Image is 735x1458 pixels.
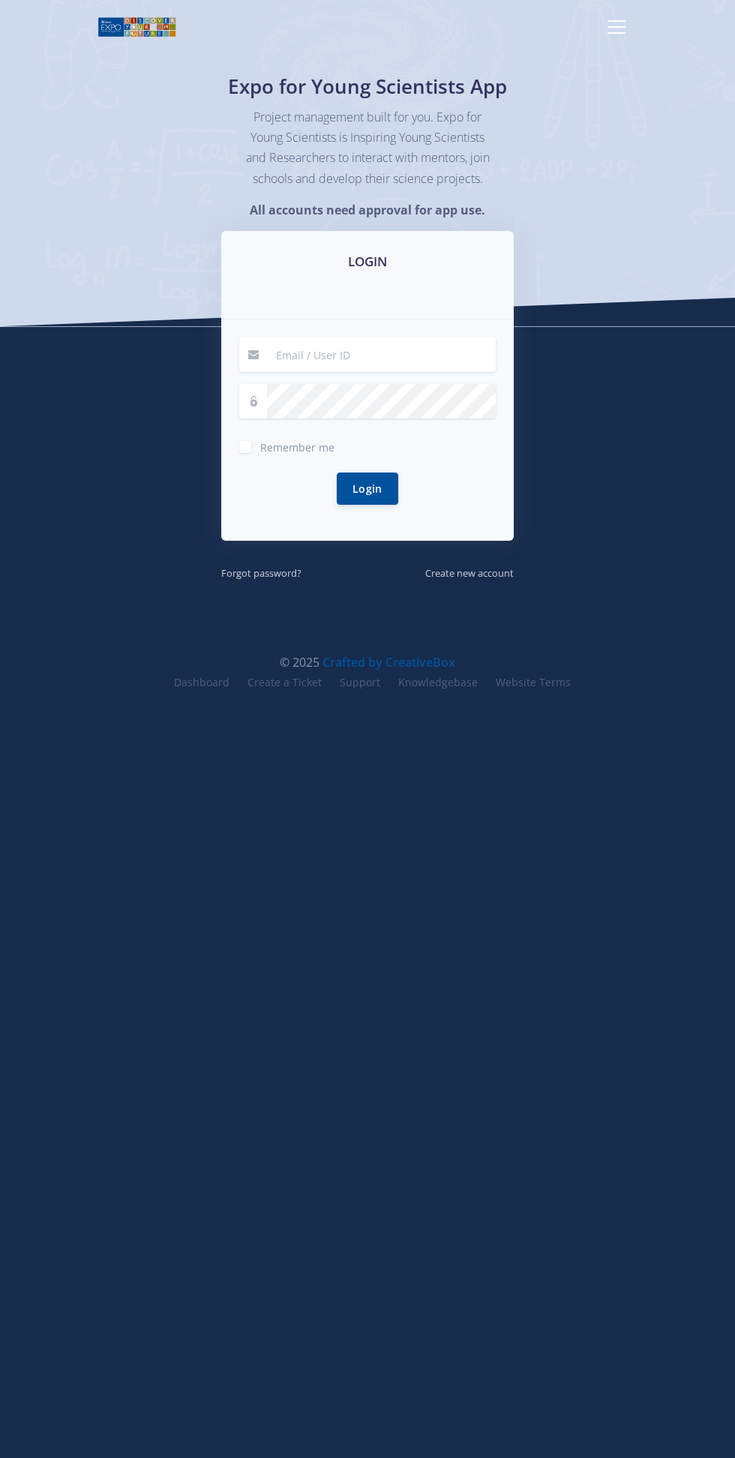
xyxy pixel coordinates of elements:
[425,566,514,580] small: Create new account
[238,671,331,693] a: Create a Ticket
[425,564,514,580] a: Create new account
[239,252,496,271] h3: LOGIN
[487,671,571,693] a: Website Terms
[337,472,398,505] button: Login
[109,653,626,671] div: © 2025
[398,675,478,689] span: Knowledgebase
[176,72,559,101] h1: Expo for Young Scientists App
[322,654,455,670] a: Crafted by CreativeBox
[267,337,496,372] input: Email / User ID
[221,566,301,580] small: Forgot password?
[221,564,301,580] a: Forgot password?
[165,671,238,693] a: Dashboard
[595,12,637,42] button: Toggle navigation
[244,107,491,189] p: Project management built for you. Expo for Young Scientists is Inspiring Young Scientists and Res...
[331,671,389,693] a: Support
[97,16,176,38] img: logo01.png
[260,440,334,454] span: Remember me
[250,202,485,218] strong: All accounts need approval for app use.
[389,671,487,693] a: Knowledgebase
